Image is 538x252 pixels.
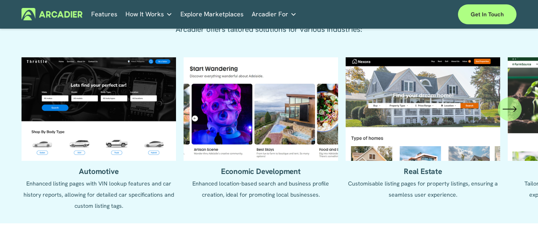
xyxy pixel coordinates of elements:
[125,8,172,20] a: folder dropdown
[180,8,244,20] a: Explore Marketplaces
[22,8,82,20] img: Arcadier
[252,8,297,20] a: folder dropdown
[498,214,538,252] iframe: Chat Widget
[176,24,362,34] span: Arcadier offers tailored solutions for various industries:
[458,4,516,24] a: Get in touch
[498,97,522,121] button: Next
[125,9,164,20] span: How It Works
[91,8,117,20] a: Features
[252,9,288,20] span: Arcadier For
